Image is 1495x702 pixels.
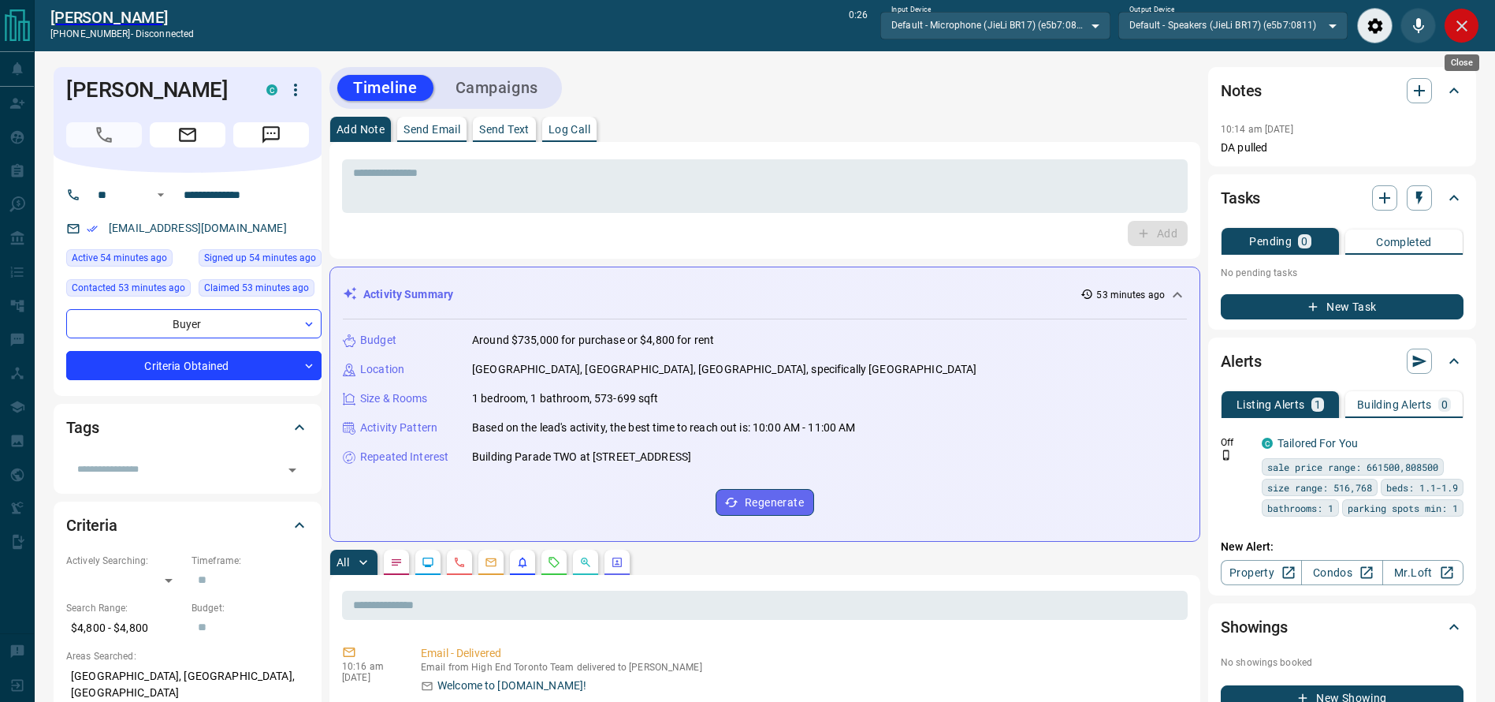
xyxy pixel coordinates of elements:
[66,601,184,615] p: Search Range:
[1221,614,1288,640] h2: Showings
[611,556,623,569] svg: Agent Actions
[66,649,309,663] p: Areas Searched:
[66,351,322,380] div: Criteria Obtained
[1221,655,1463,670] p: No showings booked
[360,332,396,349] p: Budget
[716,489,814,516] button: Regenerate
[1118,12,1348,39] div: Default - Speakers (JieLi BR17) (e5b7:0811)
[1267,500,1333,516] span: bathrooms: 1
[516,556,529,569] svg: Listing Alerts
[343,280,1187,309] div: Activity Summary53 minutes ago
[337,557,349,568] p: All
[1221,608,1463,646] div: Showings
[891,5,932,15] label: Input Device
[437,678,586,694] p: Welcome to [DOMAIN_NAME]!
[50,27,194,41] p: [PHONE_NUMBER] -
[1301,560,1382,585] a: Condos
[50,8,194,27] a: [PERSON_NAME]
[1221,349,1262,374] h2: Alerts
[1221,435,1252,450] p: Off
[1221,124,1293,135] p: 10:14 am [DATE]
[1357,8,1393,43] div: Audio Settings
[549,124,590,135] p: Log Call
[66,615,184,641] p: $4,800 - $4,800
[404,124,460,135] p: Send Email
[421,645,1181,662] p: Email - Delivered
[66,513,117,538] h2: Criteria
[87,223,98,234] svg: Email Verified
[1249,236,1292,247] p: Pending
[281,459,303,481] button: Open
[66,249,191,271] div: Mon Sep 15 2025
[485,556,497,569] svg: Emails
[1221,179,1463,217] div: Tasks
[1267,459,1438,475] span: sale price range: 661500,808500
[233,122,309,147] span: Message
[66,122,142,147] span: Call
[1357,399,1432,410] p: Building Alerts
[363,286,453,303] p: Activity Summary
[1129,5,1174,15] label: Output Device
[1441,399,1448,410] p: 0
[1221,185,1260,211] h2: Tasks
[1221,560,1302,585] a: Property
[109,222,287,234] a: [EMAIL_ADDRESS][DOMAIN_NAME]
[548,556,560,569] svg: Requests
[472,390,659,407] p: 1 bedroom, 1 bathroom, 573-699 sqft
[192,601,309,615] p: Budget:
[472,361,976,378] p: [GEOGRAPHIC_DATA], [GEOGRAPHIC_DATA], [GEOGRAPHIC_DATA], specifically [GEOGRAPHIC_DATA]
[1301,236,1307,247] p: 0
[1221,342,1463,380] div: Alerts
[1221,539,1463,555] p: New Alert:
[440,75,554,101] button: Campaigns
[266,84,277,95] div: condos.ca
[421,662,1181,673] p: Email from High End Toronto Team delivered to [PERSON_NAME]
[1400,8,1436,43] div: Mute
[1277,437,1358,450] a: Tailored For You
[66,309,322,338] div: Buyer
[472,449,691,465] p: Building Parade TWO at [STREET_ADDRESS]
[1262,438,1273,449] div: condos.ca
[1221,78,1262,103] h2: Notes
[1221,294,1463,319] button: New Task
[360,361,404,378] p: Location
[1382,560,1463,585] a: Mr.Loft
[66,554,184,568] p: Actively Searching:
[1445,54,1479,71] div: Close
[1221,450,1232,461] svg: Push Notification Only
[390,556,403,569] svg: Notes
[472,332,714,349] p: Around $735,000 for purchase or $4,800 for rent
[72,280,185,296] span: Contacted 53 minutes ago
[479,124,530,135] p: Send Text
[1348,500,1458,516] span: parking spots min: 1
[360,390,428,407] p: Size & Rooms
[1315,399,1321,410] p: 1
[1386,480,1458,495] span: beds: 1.1-1.9
[66,415,99,440] h2: Tags
[422,556,434,569] svg: Lead Browsing Activity
[337,75,433,101] button: Timeline
[360,449,448,465] p: Repeated Interest
[1376,237,1432,248] p: Completed
[342,661,397,672] p: 10:16 am
[199,279,322,301] div: Mon Sep 15 2025
[151,185,170,204] button: Open
[1444,8,1479,43] div: Close
[1237,399,1305,410] p: Listing Alerts
[204,250,316,266] span: Signed up 54 minutes ago
[342,672,397,683] p: [DATE]
[66,77,243,103] h1: [PERSON_NAME]
[136,28,194,39] span: disconnected
[880,12,1110,39] div: Default - Microphone (JieLi BR17) (e5b7:0811)
[192,554,309,568] p: Timeframe:
[849,8,868,43] p: 0:26
[150,122,225,147] span: Email
[1096,288,1165,302] p: 53 minutes ago
[199,249,322,271] div: Mon Sep 15 2025
[337,124,385,135] p: Add Note
[66,279,191,301] div: Mon Sep 15 2025
[1221,261,1463,285] p: No pending tasks
[1221,72,1463,110] div: Notes
[1267,480,1372,495] span: size range: 516,768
